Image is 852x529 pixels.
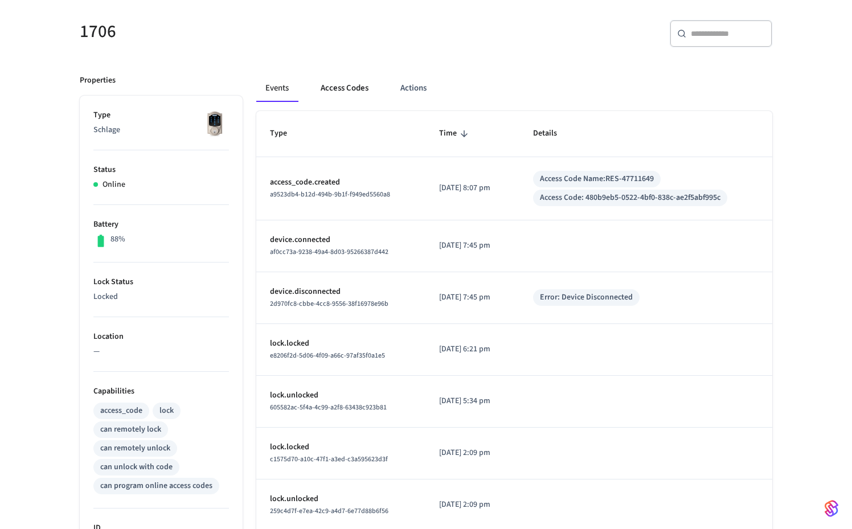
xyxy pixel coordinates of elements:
p: lock.unlocked [270,389,412,401]
p: Properties [80,75,116,87]
p: 88% [110,233,125,245]
span: af0cc73a-9238-49a4-8d03-95266387d442 [270,247,388,257]
p: Capabilities [93,386,229,397]
p: device.disconnected [270,286,412,298]
p: device.connected [270,234,412,246]
span: Details [533,125,572,142]
p: Online [103,179,125,191]
p: lock.locked [270,441,412,453]
p: access_code.created [270,177,412,188]
p: Locked [93,291,229,303]
h5: 1706 [80,20,419,43]
p: Schlage [93,124,229,136]
p: [DATE] 7:45 pm [439,292,506,304]
p: [DATE] 2:09 pm [439,447,506,459]
p: lock.unlocked [270,493,412,505]
span: 2d970fc8-cbbe-4cc8-9556-38f16978e96b [270,299,388,309]
img: SeamLogoGradient.69752ec5.svg [825,499,838,518]
button: Actions [391,75,436,102]
div: Access Code Name: RES-47711649 [540,173,654,185]
div: can program online access codes [100,480,212,492]
div: can unlock with code [100,461,173,473]
span: 259c4d7f-e7ea-42c9-a4d7-6e77d88b6f56 [270,506,388,516]
div: Access Code: 480b9eb5-0522-4bf0-838c-ae2f5abf995c [540,192,720,204]
div: can remotely unlock [100,442,170,454]
button: Events [256,75,298,102]
div: access_code [100,405,142,417]
span: Type [270,125,302,142]
div: ant example [256,75,772,102]
p: [DATE] 5:34 pm [439,395,506,407]
p: Type [93,109,229,121]
p: [DATE] 6:21 pm [439,343,506,355]
span: Time [439,125,472,142]
p: Lock Status [93,276,229,288]
img: Schlage Sense Smart Deadbolt with Camelot Trim, Front [200,109,229,138]
div: lock [159,405,174,417]
p: lock.locked [270,338,412,350]
button: Access Codes [312,75,378,102]
div: Error: Device Disconnected [540,292,633,304]
p: [DATE] 7:45 pm [439,240,506,252]
div: can remotely lock [100,424,161,436]
span: a9523db4-b12d-494b-9b1f-f949ed5560a8 [270,190,390,199]
p: Battery [93,219,229,231]
p: Status [93,164,229,176]
p: [DATE] 2:09 pm [439,499,506,511]
span: 605582ac-5f4a-4c99-a2f8-63438c923b81 [270,403,387,412]
p: [DATE] 8:07 pm [439,182,506,194]
p: — [93,346,229,358]
span: e8206f2d-5d06-4f09-a66c-97af35f0a1e5 [270,351,385,360]
span: c1575d70-a10c-47f1-a3ed-c3a595623d3f [270,454,388,464]
p: Location [93,331,229,343]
